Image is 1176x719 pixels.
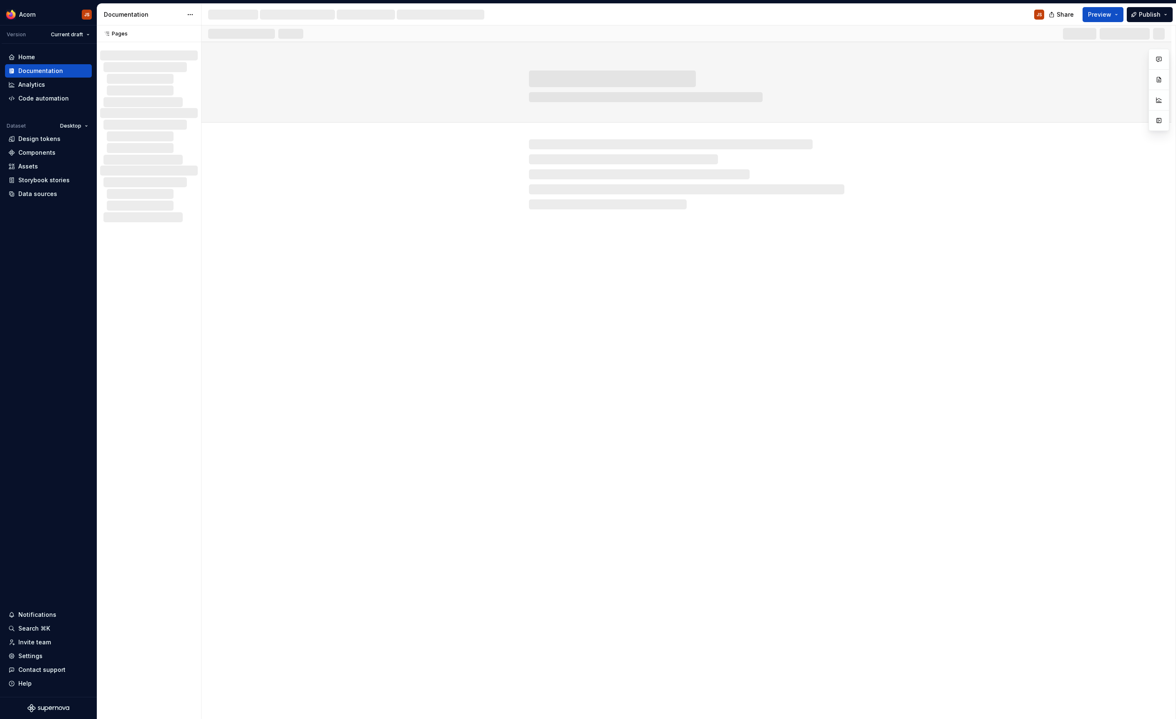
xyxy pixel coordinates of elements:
[5,636,92,649] a: Invite team
[1088,10,1111,19] span: Preview
[1037,11,1042,18] div: JS
[18,611,56,619] div: Notifications
[5,677,92,690] button: Help
[1045,7,1079,22] button: Share
[5,608,92,621] button: Notifications
[60,123,81,129] span: Desktop
[5,663,92,676] button: Contact support
[51,31,83,38] span: Current draft
[7,31,26,38] div: Version
[7,123,26,129] div: Dataset
[5,50,92,64] a: Home
[19,10,36,19] div: Acorn
[100,30,128,37] div: Pages
[2,5,95,23] button: AcornJS
[18,638,51,646] div: Invite team
[28,704,69,712] svg: Supernova Logo
[104,10,183,19] div: Documentation
[5,64,92,78] a: Documentation
[18,80,45,89] div: Analytics
[18,53,35,61] div: Home
[18,652,43,660] div: Settings
[5,649,92,663] a: Settings
[47,29,93,40] button: Current draft
[18,176,70,184] div: Storybook stories
[5,187,92,201] a: Data sources
[18,666,65,674] div: Contact support
[6,10,16,20] img: 894890ef-b4b9-4142-abf4-a08b65caed53.png
[18,94,69,103] div: Code automation
[56,120,92,132] button: Desktop
[5,622,92,635] button: Search ⌘K
[84,11,90,18] div: JS
[5,132,92,146] a: Design tokens
[18,679,32,688] div: Help
[5,92,92,105] a: Code automation
[18,190,57,198] div: Data sources
[5,160,92,173] a: Assets
[18,624,50,633] div: Search ⌘K
[18,135,60,143] div: Design tokens
[18,67,63,75] div: Documentation
[1127,7,1173,22] button: Publish
[5,173,92,187] a: Storybook stories
[5,78,92,91] a: Analytics
[18,148,55,157] div: Components
[1083,7,1123,22] button: Preview
[1139,10,1161,19] span: Publish
[1057,10,1074,19] span: Share
[18,162,38,171] div: Assets
[5,146,92,159] a: Components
